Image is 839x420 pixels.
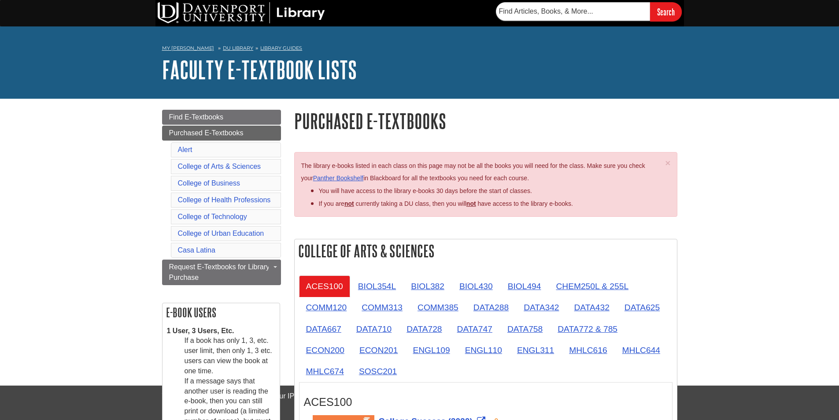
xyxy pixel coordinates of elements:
[319,187,532,194] span: You will have access to the library e-books 30 days before the start of classes.
[313,175,363,182] a: Panther Bookshelf
[496,2,650,21] input: Find Articles, Books, & More...
[299,339,351,361] a: ECON200
[352,361,404,382] a: SOSC201
[178,213,247,220] a: College of Technology
[178,196,271,204] a: College of Health Professions
[410,297,466,318] a: COMM385
[169,263,270,281] span: Request E-Textbooks for Library Purchase
[162,126,281,141] a: Purchased E-Textbooks
[162,42,677,56] nav: breadcrumb
[163,303,280,322] h2: E-book Users
[299,275,350,297] a: ACES100
[304,396,668,409] h3: ACES100
[517,297,566,318] a: DATA342
[496,2,682,21] form: Searches DU Library's articles, books, and more
[162,110,281,125] a: Find E-Textbooks
[169,129,244,137] span: Purchased E-Textbooks
[500,318,550,340] a: DATA758
[178,146,192,153] a: Alert
[466,297,516,318] a: DATA288
[452,275,500,297] a: BIOL430
[169,113,224,121] span: Find E-Textbooks
[615,339,667,361] a: MHLC644
[650,2,682,21] input: Search
[404,275,451,297] a: BIOL382
[551,318,625,340] a: DATA772 & 785
[351,275,403,297] a: BIOL354L
[299,297,354,318] a: COMM120
[617,297,667,318] a: DATA625
[458,339,509,361] a: ENGL110
[162,260,281,285] a: Request E-Textbooks for Library Purchase
[260,45,302,51] a: Library Guides
[299,318,348,340] a: DATA667
[299,361,351,382] a: MHLC674
[501,275,548,297] a: BIOL494
[178,230,264,237] a: College of Urban Education
[355,297,410,318] a: COMM313
[352,339,405,361] a: ECON201
[301,162,645,182] span: The library e-books listed in each class on this page may not be all the books you will need for ...
[399,318,449,340] a: DATA728
[223,45,253,51] a: DU Library
[295,239,677,263] h2: College of Arts & Sciences
[549,275,636,297] a: CHEM250L & 255L
[178,246,215,254] a: Casa Latina
[162,45,214,52] a: My [PERSON_NAME]
[510,339,561,361] a: ENGL311
[665,158,670,168] span: ×
[406,339,457,361] a: ENGL109
[450,318,499,340] a: DATA747
[344,200,354,207] strong: not
[349,318,399,340] a: DATA710
[665,158,670,167] button: Close
[466,200,476,207] u: not
[562,339,614,361] a: MHLC616
[167,326,275,336] dt: 1 User, 3 Users, Etc.
[319,200,573,207] span: If you are currently taking a DU class, then you will have access to the library e-books.
[178,179,240,187] a: College of Business
[162,56,357,83] a: Faculty E-Textbook Lists
[294,110,677,132] h1: Purchased E-Textbooks
[158,2,325,23] img: DU Library
[567,297,616,318] a: DATA432
[178,163,261,170] a: College of Arts & Sciences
